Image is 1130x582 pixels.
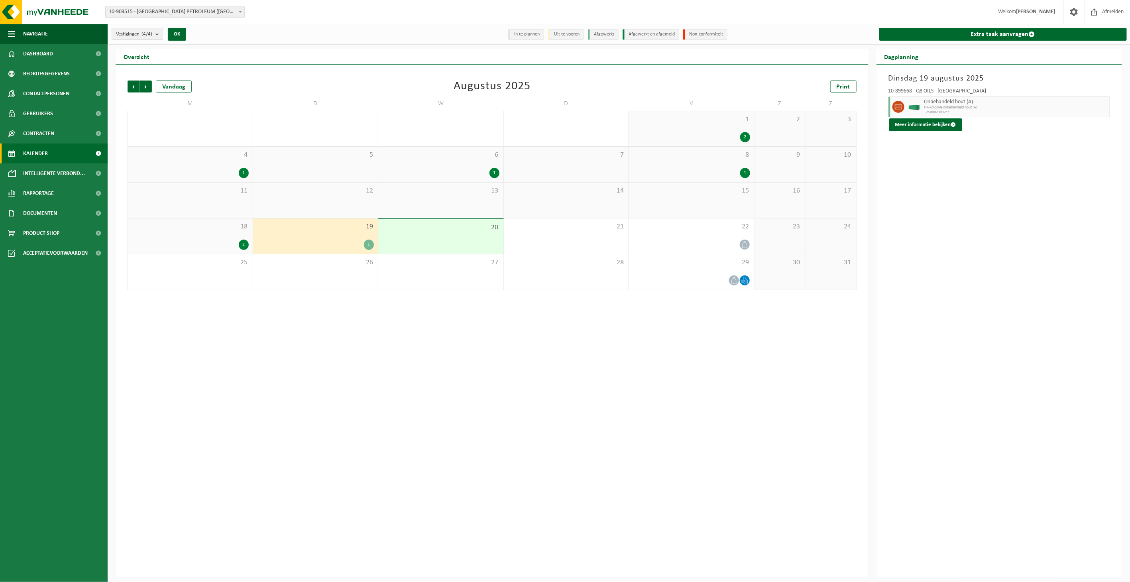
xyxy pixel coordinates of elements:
span: Acceptatievoorwaarden [23,243,88,263]
div: 10-899668 - Q8 OILS - [GEOGRAPHIC_DATA] [888,88,1110,96]
span: Vorige [128,81,140,92]
div: 1 [489,168,499,178]
strong: [PERSON_NAME] [1016,9,1056,15]
button: OK [168,28,186,41]
span: 16 [759,187,801,195]
div: Vandaag [156,81,192,92]
span: 25 [132,258,249,267]
td: Z [755,96,806,111]
span: 6 [382,151,499,159]
span: 20 [382,223,499,232]
li: Uit te voeren [548,29,584,40]
a: Extra taak aanvragen [879,28,1127,41]
span: 11 [132,187,249,195]
span: T250002393211 [924,110,1108,115]
span: 1 [633,115,750,124]
span: 27 [382,258,499,267]
li: Afgewerkt en afgemeld [623,29,679,40]
h2: Dagplanning [876,49,927,64]
span: HK-XC-30-G onbehandeld hout (A) [924,105,1108,110]
span: 15 [633,187,750,195]
span: Vestigingen [116,28,152,40]
span: 31 [810,258,852,267]
span: 10-903515 - KUWAIT PETROLEUM (BELGIUM) NV - ANTWERPEN [106,6,244,18]
td: W [378,96,504,111]
img: HK-XC-30-GN-00 [908,104,920,110]
span: Bedrijfsgegevens [23,64,70,84]
span: Product Shop [23,223,59,243]
span: Gebruikers [23,104,53,124]
div: Augustus 2025 [454,81,531,92]
span: 21 [508,222,625,231]
td: D [253,96,379,111]
span: 2 [759,115,801,124]
div: 1 [740,168,750,178]
span: Documenten [23,203,57,223]
span: 23 [759,222,801,231]
span: Navigatie [23,24,48,44]
td: V [629,96,755,111]
span: 14 [508,187,625,195]
span: 10-903515 - KUWAIT PETROLEUM (BELGIUM) NV - ANTWERPEN [105,6,245,18]
td: M [128,96,253,111]
span: Onbehandeld hout (A) [924,99,1108,105]
span: Contracten [23,124,54,144]
td: D [504,96,629,111]
li: In te plannen [508,29,544,40]
span: 18 [132,222,249,231]
span: 8 [633,151,750,159]
span: 13 [382,187,499,195]
span: 24 [810,222,852,231]
div: 1 [364,240,374,250]
div: 1 [239,168,249,178]
span: Dashboard [23,44,53,64]
li: Afgewerkt [588,29,619,40]
span: 10 [810,151,852,159]
span: 19 [257,222,374,231]
span: Volgende [140,81,152,92]
span: 26 [257,258,374,267]
div: 2 [740,132,750,142]
span: Rapportage [23,183,54,203]
td: Z [806,96,857,111]
span: 3 [810,115,852,124]
span: Intelligente verbond... [23,163,85,183]
span: 5 [257,151,374,159]
span: 17 [810,187,852,195]
span: 30 [759,258,801,267]
button: Vestigingen(4/4) [112,28,163,40]
h2: Overzicht [116,49,157,64]
span: Print [837,84,850,90]
span: Kalender [23,144,48,163]
li: Non-conformiteit [683,29,727,40]
span: 4 [132,151,249,159]
div: 2 [239,240,249,250]
span: Contactpersonen [23,84,69,104]
button: Meer informatie bekijken [889,118,962,131]
span: 22 [633,222,750,231]
span: 12 [257,187,374,195]
h3: Dinsdag 19 augustus 2025 [888,73,1110,85]
span: 28 [508,258,625,267]
count: (4/4) [141,31,152,37]
span: 7 [508,151,625,159]
a: Print [830,81,857,92]
span: 29 [633,258,750,267]
span: 9 [759,151,801,159]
